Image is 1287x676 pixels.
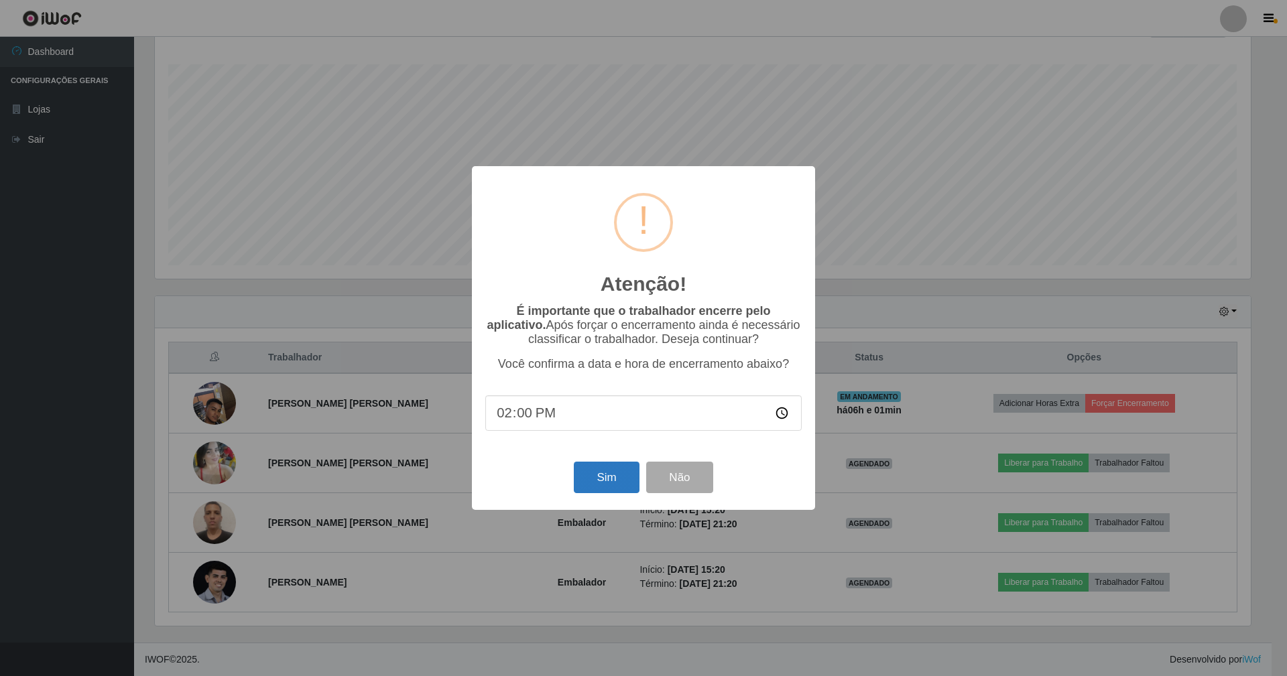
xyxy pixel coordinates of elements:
b: É importante que o trabalhador encerre pelo aplicativo. [487,304,770,332]
p: Após forçar o encerramento ainda é necessário classificar o trabalhador. Deseja continuar? [485,304,802,346]
button: Sim [574,462,639,493]
p: Você confirma a data e hora de encerramento abaixo? [485,357,802,371]
h2: Atenção! [601,272,686,296]
button: Não [646,462,713,493]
